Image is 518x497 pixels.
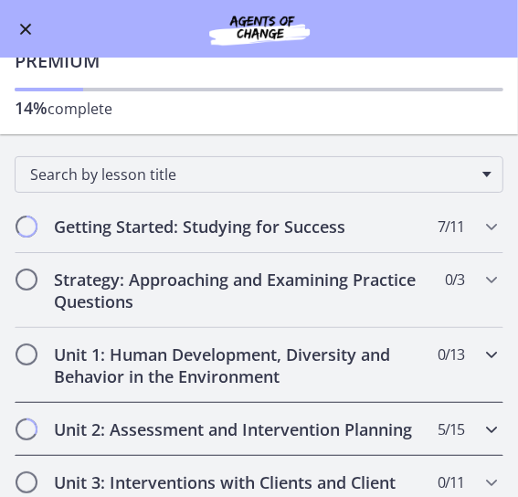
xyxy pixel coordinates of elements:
[15,97,503,120] p: complete
[54,344,429,387] h2: Unit 1: Human Development, Diversity and Behavior in the Environment
[15,18,37,40] button: Enable menu
[445,269,464,291] span: 0 / 3
[54,216,429,238] h2: Getting Started: Studying for Success
[54,269,429,312] h2: Strategy: Approaching and Examining Practice Questions
[438,418,464,440] span: 5 / 15
[15,97,48,119] span: 14%
[15,156,503,193] div: Search by lesson title
[438,216,464,238] span: 7 / 11
[30,164,473,185] span: Search by lesson title
[438,471,464,493] span: 0 / 11
[438,344,464,365] span: 0 / 13
[168,11,351,48] img: Agents of Change Social Work Test Prep
[54,418,429,440] h2: Unit 2: Assessment and Intervention Planning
